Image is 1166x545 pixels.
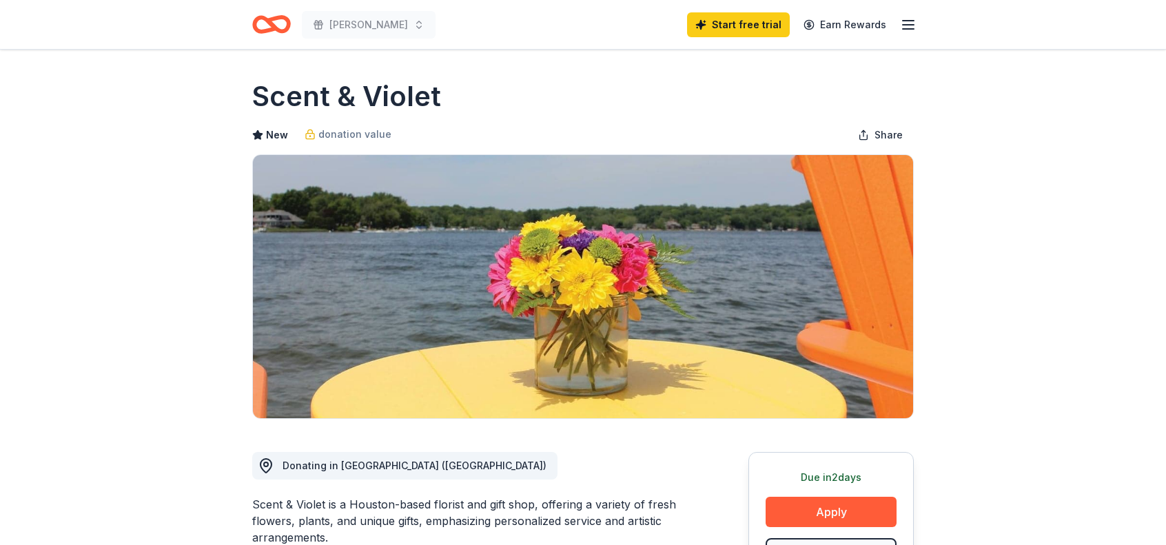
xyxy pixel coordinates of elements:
[253,155,913,418] img: Image for Scent & Violet
[252,8,291,41] a: Home
[687,12,790,37] a: Start free trial
[318,126,391,143] span: donation value
[847,121,914,149] button: Share
[795,12,894,37] a: Earn Rewards
[875,127,903,143] span: Share
[266,127,288,143] span: New
[252,77,441,116] h1: Scent & Violet
[329,17,408,33] span: [PERSON_NAME]
[766,469,897,486] div: Due in 2 days
[766,497,897,527] button: Apply
[302,11,436,39] button: [PERSON_NAME]
[305,126,391,143] a: donation value
[283,460,546,471] span: Donating in [GEOGRAPHIC_DATA] ([GEOGRAPHIC_DATA])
